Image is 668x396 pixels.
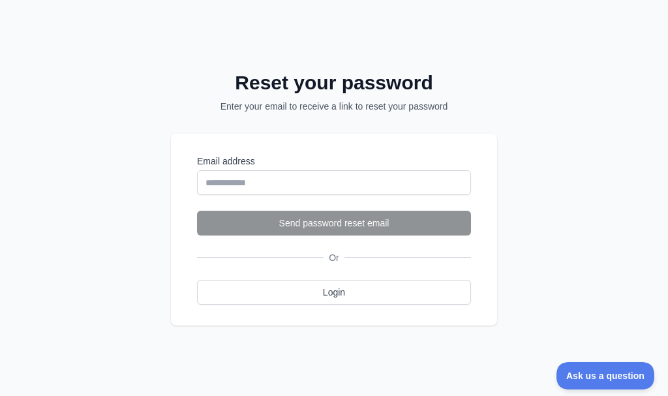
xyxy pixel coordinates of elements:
[188,71,480,95] h2: Reset your password
[556,362,655,389] iframe: Toggle Customer Support
[197,155,471,168] label: Email address
[197,211,471,236] button: Send password reset email
[197,280,471,305] a: Login
[188,100,480,113] p: Enter your email to receive a link to reset your password
[324,251,344,264] span: Or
